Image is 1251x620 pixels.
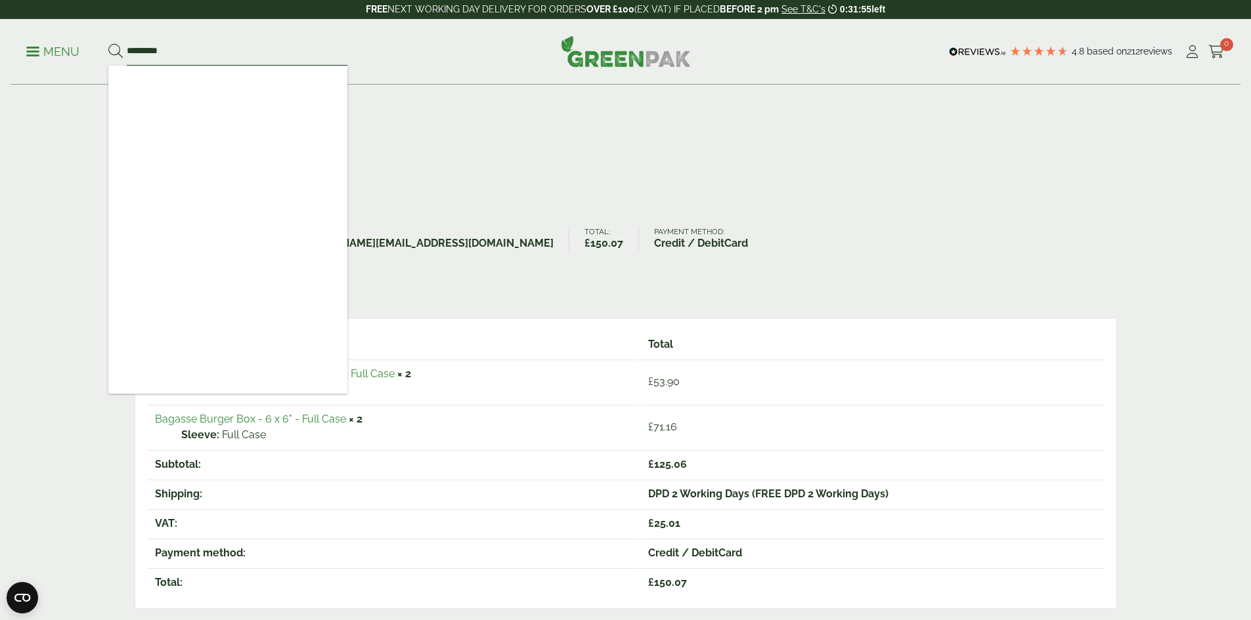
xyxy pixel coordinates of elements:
[135,202,1117,218] p: Thank you. Your order has been received.
[781,4,825,14] a: See T&C's
[640,480,1104,508] td: DPD 2 Working Days (FREE DPD 2 Working Days)
[1220,38,1233,51] span: 0
[561,35,691,67] img: GreenPak Supplies
[349,413,362,425] strong: × 2
[147,450,640,478] th: Subtotal:
[26,44,79,60] p: Menu
[648,375,653,388] span: £
[147,480,640,508] th: Shipping:
[871,4,885,14] span: left
[290,236,554,251] strong: [PERSON_NAME][EMAIL_ADDRESS][DOMAIN_NAME]
[648,458,654,470] span: £
[155,413,346,425] a: Bagasse Burger Box - 6 x 6" - Full Case
[648,458,687,470] span: 125.06
[1087,46,1127,56] span: Based on
[1208,42,1225,62] a: 0
[1140,46,1172,56] span: reviews
[366,4,387,14] strong: FREE
[720,4,779,14] strong: BEFORE 2 pm
[1009,45,1068,57] div: 4.79 Stars
[290,228,569,251] li: Email:
[135,283,1117,308] h2: Order details
[648,517,654,529] span: £
[1127,46,1140,56] span: 212
[584,237,623,249] bdi: 150.07
[840,4,871,14] span: 0:31:55
[654,236,748,251] strong: Credit / DebitCard
[640,331,1104,358] th: Total
[949,47,1006,56] img: REVIEWS.io
[648,421,677,433] bdi: 71.16
[648,421,653,433] span: £
[181,382,632,398] p: Full Case
[584,237,590,249] span: £
[181,427,219,443] strong: Sleeve:
[654,228,763,251] li: Payment method:
[1208,45,1225,58] i: Cart
[147,331,640,358] th: Product
[1184,45,1200,58] i: My Account
[584,228,639,251] li: Total:
[181,427,632,443] p: Full Case
[7,582,38,613] button: Open CMP widget
[147,539,640,567] th: Payment method:
[648,576,654,589] span: £
[26,44,79,57] a: Menu
[648,375,680,388] bdi: 53.90
[1072,46,1087,56] span: 4.8
[586,4,634,14] strong: OVER £100
[147,509,640,537] th: VAT:
[640,539,1104,567] td: Credit / DebitCard
[147,568,640,596] th: Total:
[648,517,680,529] span: 25.01
[648,576,687,589] span: 150.07
[397,367,411,380] strong: × 2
